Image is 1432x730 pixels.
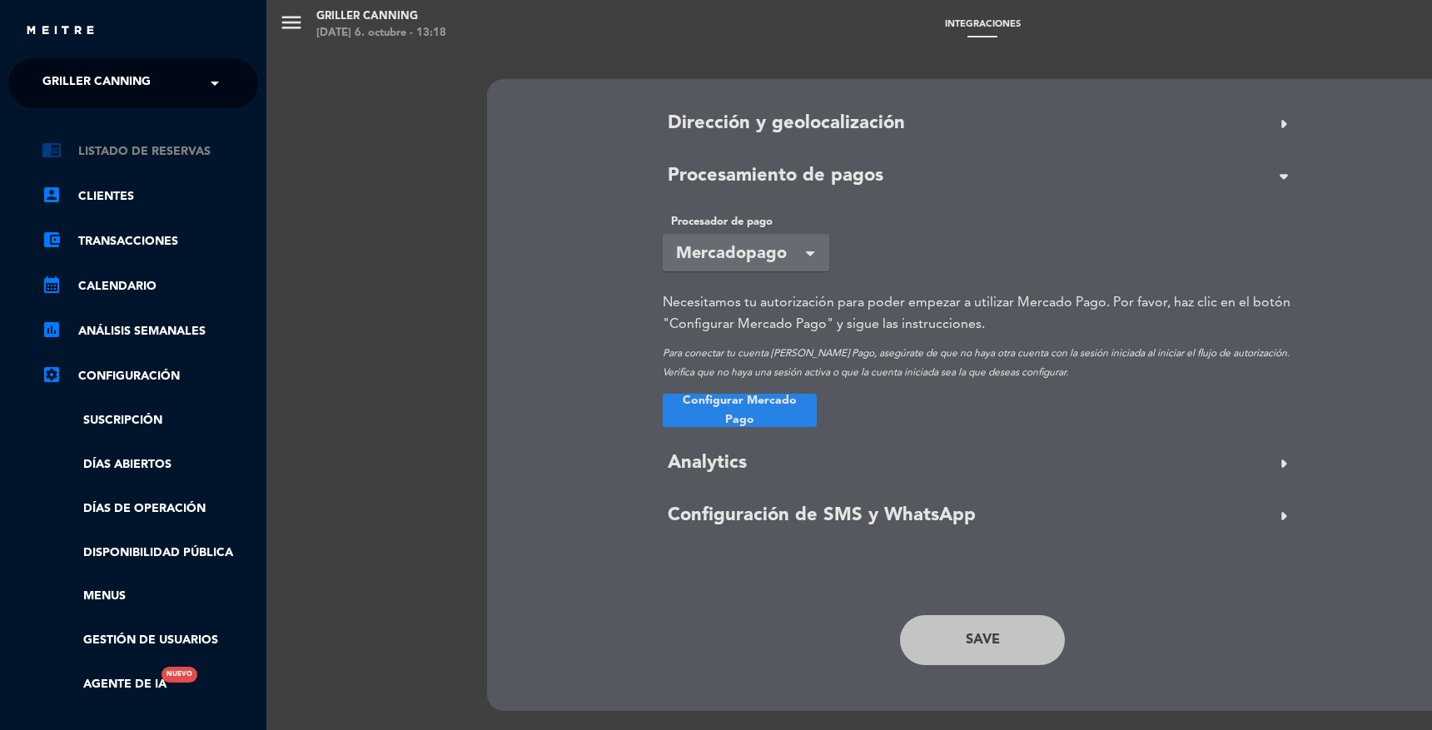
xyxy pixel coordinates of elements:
[42,66,151,101] span: Griller Canning
[42,455,258,474] a: Días abiertos
[162,667,197,683] div: Nuevo
[42,544,258,563] a: Disponibilidad pública
[42,231,258,251] a: account_balance_walletTransacciones
[42,185,62,205] i: account_box
[42,631,258,650] a: Gestión de usuarios
[42,276,258,296] a: calendar_monthCalendario
[42,320,62,340] i: assessment
[42,365,62,385] i: settings_applications
[42,230,62,250] i: account_balance_wallet
[42,275,62,295] i: calendar_month
[42,140,62,160] i: chrome_reader_mode
[42,675,167,694] a: Agente de IANuevo
[42,321,258,341] a: assessmentANÁLISIS SEMANALES
[25,25,96,37] img: MEITRE
[42,142,258,161] a: chrome_reader_modeListado de Reservas
[42,499,258,519] a: Días de Operación
[42,366,258,386] a: Configuración
[42,587,258,606] a: Menus
[42,186,258,206] a: account_boxClientes
[42,411,258,430] a: Suscripción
